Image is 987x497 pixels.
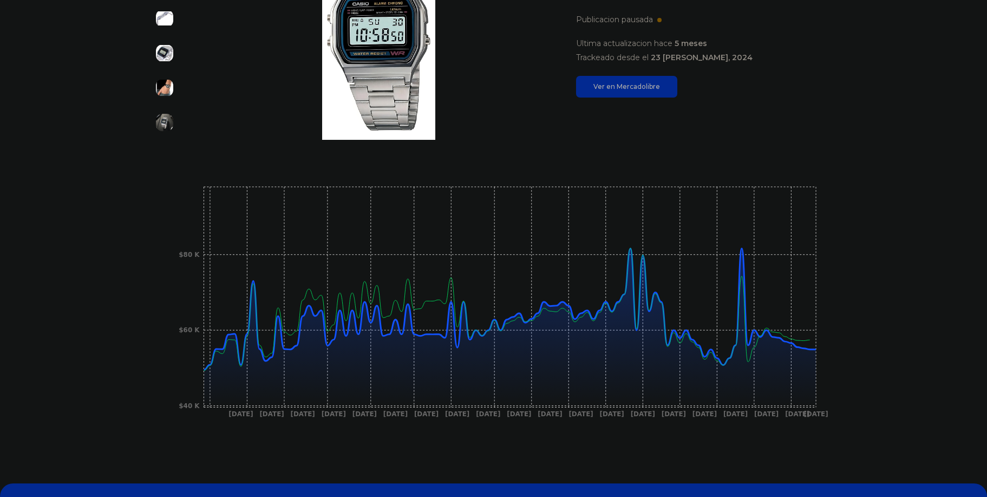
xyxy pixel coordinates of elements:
[352,410,376,418] tspan: [DATE]
[661,410,685,418] tspan: [DATE]
[568,410,593,418] tspan: [DATE]
[692,410,716,418] tspan: [DATE]
[785,410,809,418] tspan: [DATE]
[576,53,649,62] span: Trackeado desde el
[803,410,828,418] tspan: [DATE]
[179,402,200,410] tspan: $40 K
[156,114,173,131] img: Reloj Casio Hombre A-158wa Vintage Luz Correa Autoajustable Malla Plateado Bisel Gris Fondo P
[156,79,173,96] img: Reloj Casio Hombre A-158wa Vintage Luz Correa Autoajustable Malla Plateado Bisel Gris Fondo P
[290,410,315,418] tspan: [DATE]
[599,410,624,418] tspan: [DATE]
[228,410,253,418] tspan: [DATE]
[179,326,200,334] tspan: $60 K
[156,10,173,27] img: Reloj Casio Hombre A-158wa Vintage Luz Correa Autoajustable Malla Plateado Bisel Gris Fondo P
[445,410,469,418] tspan: [DATE]
[576,38,672,48] span: Ultima actualizacion hace
[576,76,677,98] a: Ver en Mercadolibre
[259,410,284,418] tspan: [DATE]
[414,410,438,418] tspan: [DATE]
[576,14,653,25] p: Publicacion pausada
[507,410,531,418] tspan: [DATE]
[476,410,500,418] tspan: [DATE]
[651,53,753,62] span: 23 [PERSON_NAME], 2024
[321,410,345,418] tspan: [DATE]
[156,44,173,62] img: Reloj Casio Hombre A-158wa Vintage Luz Correa Autoajustable Malla Plateado Bisel Gris Fondo P
[383,410,407,418] tspan: [DATE]
[538,410,562,418] tspan: [DATE]
[179,251,200,259] tspan: $80 K
[723,410,747,418] tspan: [DATE]
[675,38,707,48] span: 5 meses
[630,410,655,418] tspan: [DATE]
[754,410,779,418] tspan: [DATE]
